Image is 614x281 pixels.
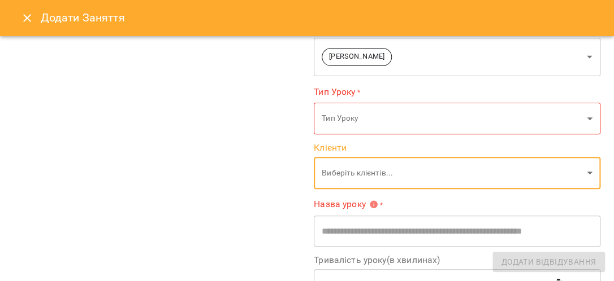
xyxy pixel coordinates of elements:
[322,168,582,179] p: Виберіть клієнтів...
[314,103,600,135] div: Тип Уроку
[314,157,600,189] div: Виберіть клієнтів...
[369,200,378,209] svg: Вкажіть назву уроку або виберіть клієнтів
[314,200,378,209] span: Назва уроку
[314,256,600,265] label: Тривалість уроку(в хвилинах)
[41,9,600,27] h6: Додати Заняття
[314,37,600,76] div: [PERSON_NAME]
[322,113,582,124] p: Тип Уроку
[314,85,600,98] label: Тип Уроку
[314,143,600,152] label: Клієнти
[322,51,391,62] span: [PERSON_NAME]
[14,5,41,32] button: Close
